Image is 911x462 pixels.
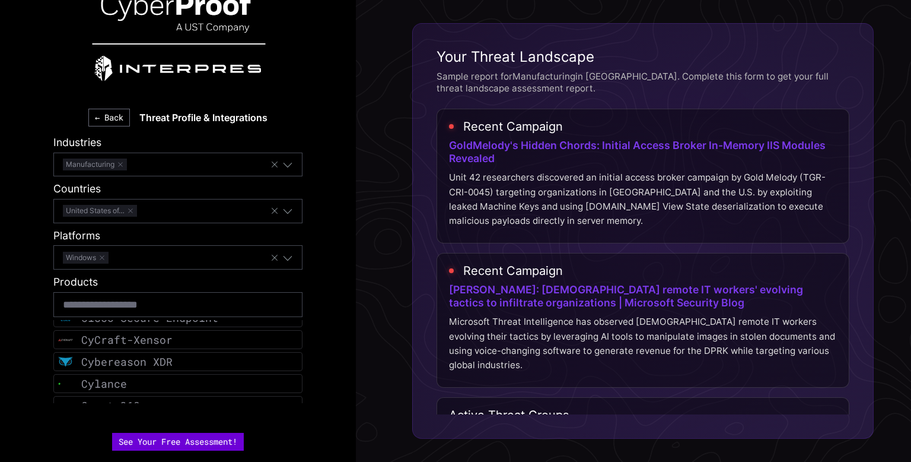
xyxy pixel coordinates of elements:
[112,433,244,451] button: See Your Free Assessment!
[270,159,279,170] button: Clear selection
[53,136,302,150] label: Industries
[63,159,127,170] span: Manufacturing
[58,376,73,391] img: Cylance
[270,252,279,263] button: Clear selection
[449,315,837,372] p: Microsoft Threat Intelligence has observed [DEMOGRAPHIC_DATA] remote IT workers evolving their ta...
[437,48,849,66] h3: Your Threat Landscape
[88,109,130,126] button: ← Back
[449,407,837,423] h4: Active Threat Groups
[437,71,849,94] p: Sample report for Manufacturing in [GEOGRAPHIC_DATA] . Complete this form to get your full threat...
[449,119,837,134] h4: Recent Campaign
[53,229,302,243] label: Platforms
[58,398,73,413] img: Cynet 360
[53,182,302,196] label: Countries
[58,333,73,347] img: CyCraft-Xensor
[449,263,837,279] h4: Recent Campaign
[282,159,293,170] button: Toggle options menu
[139,112,267,124] h2: Threat Profile & Integrations
[81,355,173,369] div: Cybereason XDR
[282,205,293,216] button: Toggle options menu
[449,283,837,311] div: [PERSON_NAME]: [DEMOGRAPHIC_DATA] remote IT workers' evolving tactics to infiltrate organizations...
[270,205,279,216] button: Clear selection
[53,276,302,289] label: Products
[81,399,140,413] div: Cynet 360
[449,139,837,166] div: GoldMelody's Hidden Chords: Initial Access Broker In-Memory IIS Modules Revealed
[81,377,127,391] div: Cylance
[63,252,109,264] span: Windows
[81,333,173,347] div: CyCraft-Xensor
[449,170,837,228] p: Unit 42 researchers discovered an initial access broker campaign by Gold Melody (TGR-CRI-0045) ta...
[63,205,137,217] span: United States of America
[282,252,293,263] button: Toggle options menu
[58,355,73,369] img: Cybereason XDR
